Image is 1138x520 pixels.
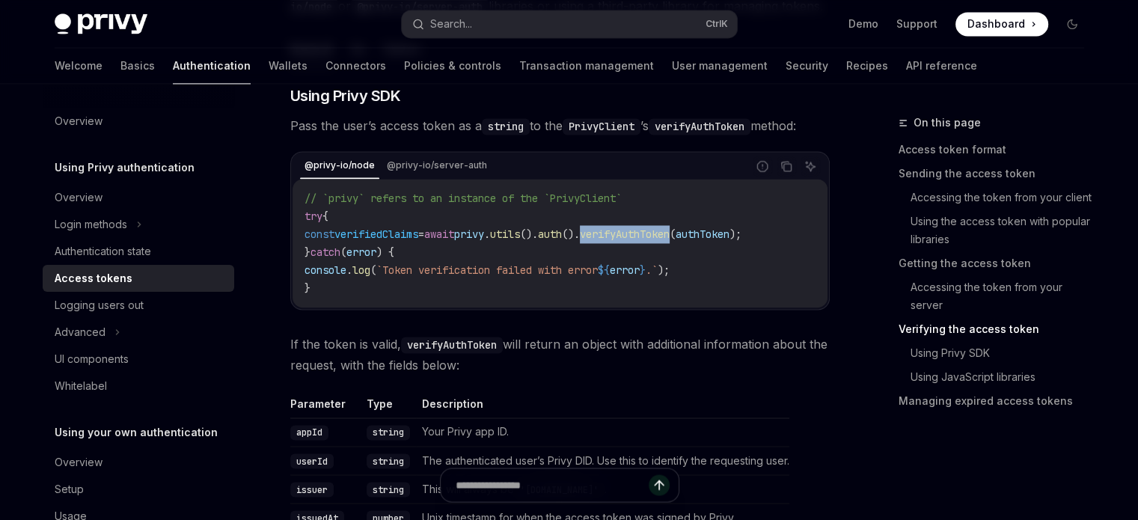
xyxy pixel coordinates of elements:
[899,389,1096,413] a: Managing expired access tokens
[416,417,789,446] td: Your Privy app ID.
[484,227,490,241] span: .
[402,10,737,37] button: Search...CtrlK
[520,227,538,241] span: ().
[911,365,1096,389] a: Using JavaScript libraries
[55,453,103,471] div: Overview
[370,263,376,277] span: (
[322,209,328,223] span: {
[424,227,454,241] span: await
[430,15,472,33] div: Search...
[43,265,234,292] a: Access tokens
[658,263,670,277] span: );
[55,189,103,207] div: Overview
[401,337,503,353] code: verifyAuthToken
[305,192,622,205] span: // `privy` refers to an instance of the `PrivyClient`
[848,16,878,31] a: Demo
[300,156,379,174] div: @privy-io/node
[640,263,646,277] span: }
[911,186,1096,209] a: Accessing the token from your client
[43,373,234,400] a: Whitelabel
[454,227,484,241] span: privy
[777,156,796,176] button: Copy the contents from the code block
[361,397,416,418] th: Type
[43,238,234,265] a: Authentication state
[290,85,401,106] span: Using Privy SDK
[55,323,105,341] div: Advanced
[305,263,346,277] span: console
[955,12,1048,36] a: Dashboard
[580,227,670,241] span: verifyAuthToken
[899,162,1096,186] a: Sending the access token
[55,215,127,233] div: Login methods
[846,48,888,84] a: Recipes
[911,275,1096,317] a: Accessing the token from your server
[55,377,107,395] div: Whitelabel
[290,397,361,418] th: Parameter
[367,425,410,440] code: string
[120,48,155,84] a: Basics
[382,156,492,174] div: @privy-io/server-auth
[899,317,1096,341] a: Verifying the access token
[55,48,103,84] a: Welcome
[310,245,340,259] span: catch
[305,245,310,259] span: }
[418,227,424,241] span: =
[416,397,789,418] th: Description
[55,159,195,177] h5: Using Privy authentication
[290,115,830,136] span: Pass the user’s access token as a to the ’s method:
[404,48,501,84] a: Policies & controls
[325,48,386,84] a: Connectors
[305,281,310,295] span: }
[646,263,658,277] span: .`
[906,48,977,84] a: API reference
[416,446,789,474] td: The authenticated user’s Privy DID. Use this to identify the requesting user.
[376,263,598,277] span: `Token verification failed with error
[482,118,530,135] code: string
[676,227,729,241] span: authToken
[43,108,234,135] a: Overview
[610,263,640,277] span: error
[672,48,768,84] a: User management
[706,18,728,30] span: Ctrl K
[55,350,129,368] div: UI components
[538,227,562,241] span: auth
[43,449,234,476] a: Overview
[914,114,981,132] span: On this page
[55,112,103,130] div: Overview
[55,480,84,498] div: Setup
[55,242,151,260] div: Authentication state
[55,423,218,441] h5: Using your own authentication
[346,245,376,259] span: error
[352,263,370,277] span: log
[305,227,334,241] span: const
[899,251,1096,275] a: Getting the access token
[346,263,352,277] span: .
[899,138,1096,162] a: Access token format
[340,245,346,259] span: (
[649,474,670,495] button: Send message
[55,13,147,34] img: dark logo
[490,227,520,241] span: utils
[563,118,640,135] code: PrivyClient
[290,453,334,468] code: userId
[55,296,144,314] div: Logging users out
[562,227,580,241] span: ().
[1060,12,1084,36] button: Toggle dark mode
[290,334,830,376] span: If the token is valid, will return an object with additional information about the request, with ...
[753,156,772,176] button: Report incorrect code
[55,269,132,287] div: Access tokens
[43,476,234,503] a: Setup
[43,184,234,211] a: Overview
[173,48,251,84] a: Authentication
[967,16,1025,31] span: Dashboard
[911,209,1096,251] a: Using the access token with popular libraries
[519,48,654,84] a: Transaction management
[670,227,676,241] span: (
[376,245,394,259] span: ) {
[43,292,234,319] a: Logging users out
[649,118,750,135] code: verifyAuthToken
[367,453,410,468] code: string
[598,263,610,277] span: ${
[305,209,322,223] span: try
[786,48,828,84] a: Security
